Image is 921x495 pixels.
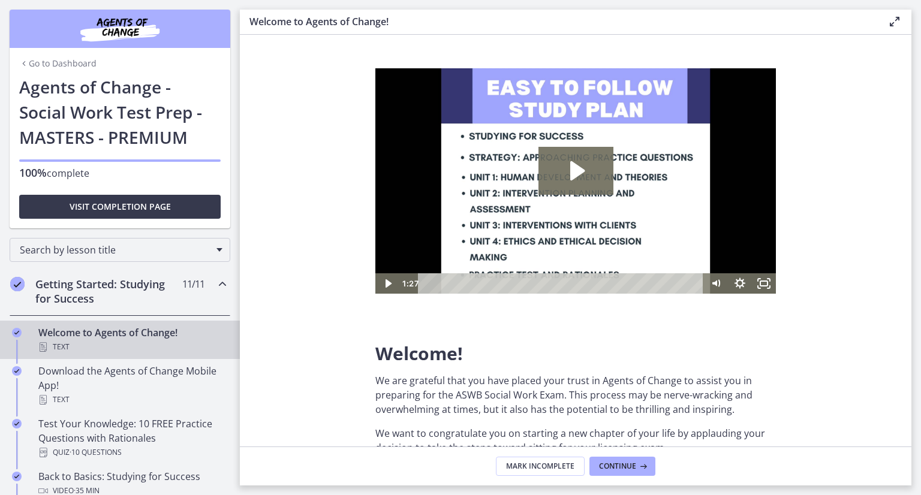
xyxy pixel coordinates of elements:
[375,341,463,366] span: Welcome!
[10,277,25,291] i: Completed
[377,205,401,225] button: Fullscreen
[12,366,22,376] i: Completed
[38,393,225,407] div: Text
[20,243,210,256] span: Search by lesson title
[10,238,230,262] div: Search by lesson title
[599,461,636,471] span: Continue
[35,277,182,306] h2: Getting Started: Studying for Success
[52,205,323,225] div: Playbar
[70,445,122,460] span: · 10 Questions
[70,200,171,214] span: Visit completion page
[19,165,47,180] span: 100%
[329,205,353,225] button: Mute
[249,14,868,29] h3: Welcome to Agents of Change!
[19,58,97,70] a: Go to Dashboard
[182,277,204,291] span: 11 / 11
[375,426,776,455] p: We want to congratulate you on starting a new chapter of your life by applauding your decision to...
[19,165,221,180] p: complete
[38,445,225,460] div: Quiz
[12,472,22,481] i: Completed
[12,328,22,337] i: Completed
[353,205,377,225] button: Show settings menu
[589,457,655,476] button: Continue
[375,373,776,416] p: We are grateful that you have placed your trust in Agents of Change to assist you in preparing fo...
[38,416,225,460] div: Test Your Knowledge: 10 FREE Practice Questions with Rationales
[506,461,574,471] span: Mark Incomplete
[19,74,221,150] h1: Agents of Change - Social Work Test Prep - MASTERS - PREMIUM
[163,79,238,126] button: Play Video: c1o6hcmjueu5qasqsu00.mp4
[12,419,22,428] i: Completed
[38,340,225,354] div: Text
[38,364,225,407] div: Download the Agents of Change Mobile App!
[19,195,221,219] button: Visit completion page
[496,457,585,476] button: Mark Incomplete
[38,325,225,354] div: Welcome to Agents of Change!
[48,14,192,43] img: Agents of Change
